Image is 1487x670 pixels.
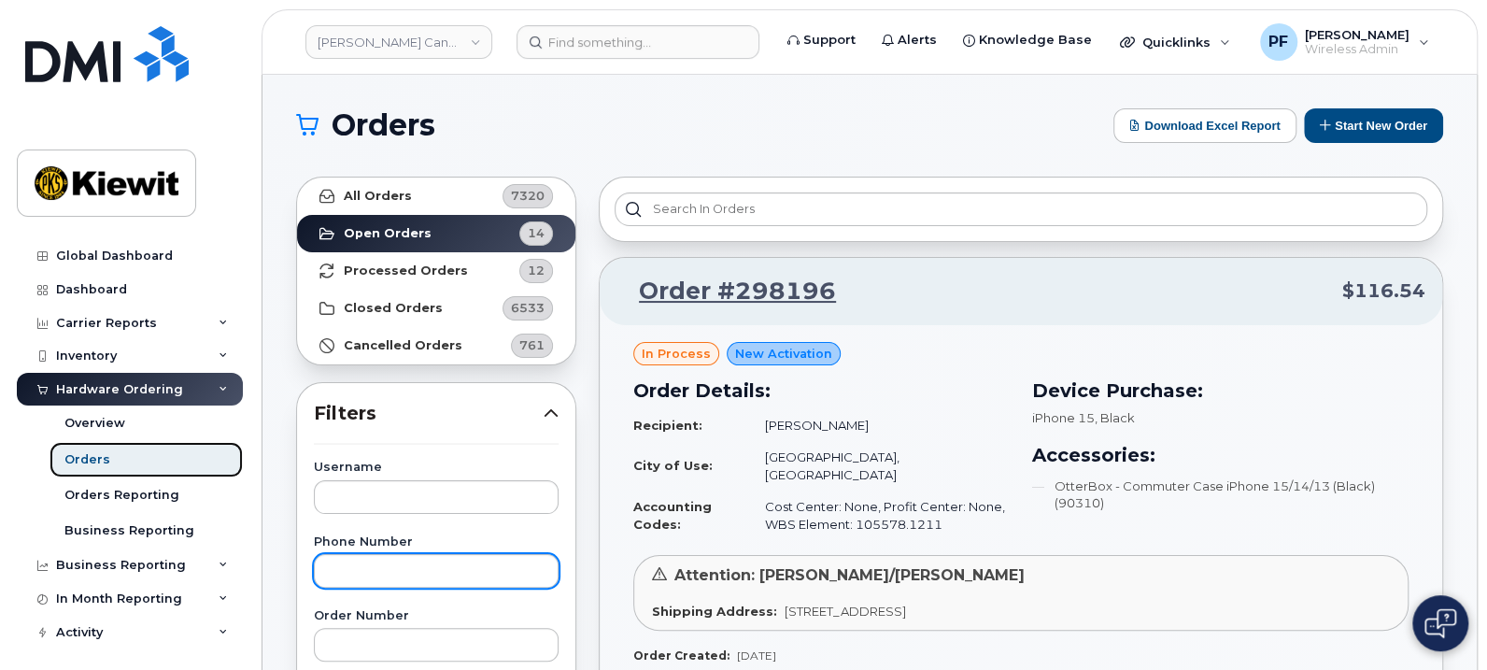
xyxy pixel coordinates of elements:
strong: City of Use: [633,458,713,473]
strong: All Orders [344,189,412,204]
a: All Orders7320 [297,178,575,215]
strong: Open Orders [344,226,432,241]
span: [DATE] [737,649,776,663]
span: iPhone 15 [1032,410,1095,425]
span: 7320 [511,187,545,205]
span: 12 [528,262,545,279]
td: [GEOGRAPHIC_DATA], [GEOGRAPHIC_DATA] [748,441,1010,491]
span: New Activation [735,345,832,363]
label: Phone Number [314,536,559,549]
span: 14 [528,224,545,242]
strong: Closed Orders [344,301,443,316]
a: Order #298196 [616,275,836,308]
button: Start New Order [1304,108,1443,143]
strong: Cancelled Orders [344,338,462,353]
input: Search in orders [615,192,1427,226]
td: Cost Center: None, Profit Center: None, WBS Element: 105578.1211 [748,491,1010,540]
a: Cancelled Orders761 [297,327,575,364]
strong: Processed Orders [344,264,468,278]
a: Processed Orders12 [297,252,575,290]
label: Username [314,462,559,474]
h3: Device Purchase: [1032,377,1409,405]
a: Closed Orders6533 [297,290,575,327]
a: Open Orders14 [297,215,575,252]
span: 6533 [511,299,545,317]
h3: Accessories: [1032,441,1409,469]
span: , Black [1095,410,1135,425]
h3: Order Details: [633,377,1010,405]
span: Orders [332,111,435,139]
strong: Order Created: [633,649,729,663]
strong: Accounting Codes: [633,499,712,532]
span: Filters [314,400,544,427]
span: Attention: [PERSON_NAME]/[PERSON_NAME] [674,566,1025,584]
label: Order Number [314,610,559,622]
strong: Shipping Address: [652,604,777,619]
img: Open chat [1424,608,1456,638]
strong: Recipient: [633,418,702,433]
span: in process [642,345,711,363]
td: [PERSON_NAME] [748,409,1010,442]
span: $116.54 [1342,278,1425,305]
span: [STREET_ADDRESS] [785,604,906,619]
span: 761 [519,336,545,354]
button: Download Excel Report [1113,108,1296,143]
li: OtterBox - Commuter Case iPhone 15/14/13 (Black) (90310) [1032,478,1409,512]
